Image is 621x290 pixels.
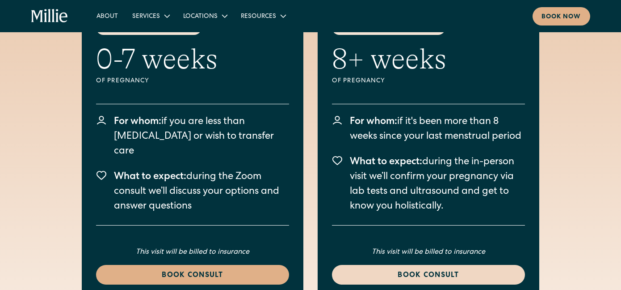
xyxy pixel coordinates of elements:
div: Services [132,12,160,21]
div: Resources [241,12,276,21]
div: Services [125,9,176,23]
div: Resources [234,9,292,23]
a: Book now [533,7,590,26]
span: For whom: [114,117,161,127]
em: This visit will be billed to insurance [136,249,249,256]
span: What to expect: [114,172,186,182]
a: home [31,9,68,23]
div: Locations [183,12,218,21]
div: Locations [176,9,234,23]
a: About [89,9,125,23]
em: This visit will be billed to insurance [372,249,485,256]
a: Book consult [96,265,289,285]
a: Book consult [332,265,525,285]
span: What to expect: [350,158,422,167]
h2: 0-7 weeks [96,42,218,77]
h2: 8+ weeks [332,42,446,77]
p: if you are less than [MEDICAL_DATA] or wish to transfer care [114,115,289,159]
span: For whom: [350,117,397,127]
div: Book consult [343,270,514,281]
p: if it's been more than 8 weeks since your last menstrual period [350,115,525,145]
div: Book consult [107,270,278,281]
p: during the Zoom consult we’ll discuss your options and answer questions [114,170,289,214]
div: Of pregnancy [96,77,218,86]
div: Of pregnancy [332,77,446,86]
p: during the in-person visit we’ll confirm your pregnancy via lab tests and ultrasound and get to k... [350,155,525,214]
div: Book now [541,13,581,22]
